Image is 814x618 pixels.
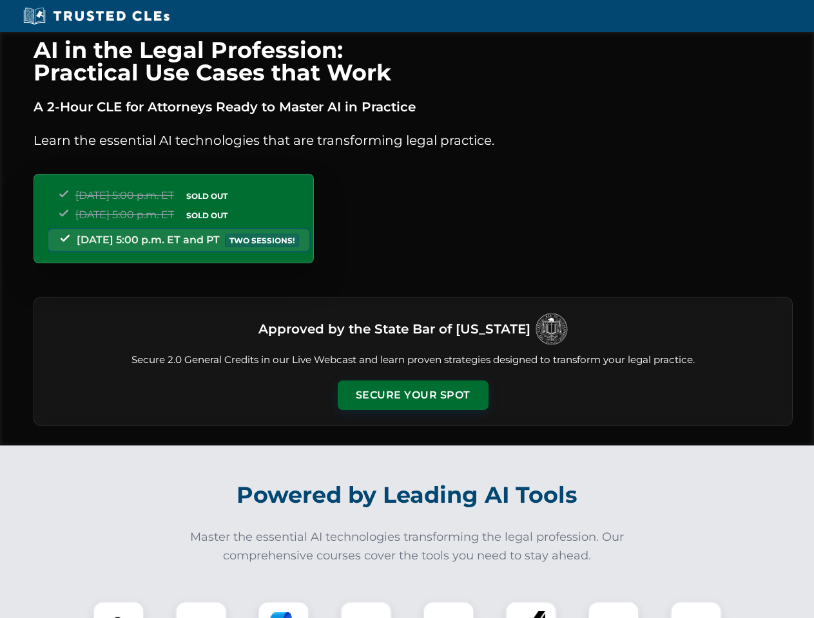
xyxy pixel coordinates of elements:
span: SOLD OUT [182,209,232,222]
span: SOLD OUT [182,189,232,203]
h3: Approved by the State Bar of [US_STATE] [258,317,530,341]
span: [DATE] 5:00 p.m. ET [75,209,174,221]
p: A 2-Hour CLE for Attorneys Ready to Master AI in Practice [34,97,793,117]
p: Learn the essential AI technologies that are transforming legal practice. [34,130,793,151]
p: Master the essential AI technologies transforming the legal profession. Our comprehensive courses... [182,528,633,565]
p: Secure 2.0 General Credits in our Live Webcast and learn proven strategies designed to transform ... [50,353,777,368]
img: Trusted CLEs [19,6,173,26]
h2: Powered by Leading AI Tools [50,473,764,518]
h1: AI in the Legal Profession: Practical Use Cases that Work [34,39,793,84]
img: Logo [536,313,568,345]
button: Secure Your Spot [338,380,489,410]
span: [DATE] 5:00 p.m. ET [75,189,174,201]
